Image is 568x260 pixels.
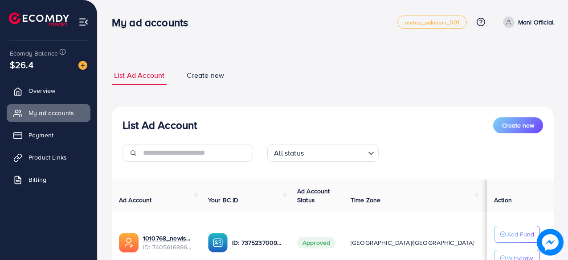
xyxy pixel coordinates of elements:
[297,237,335,248] span: Approved
[208,196,239,204] span: Your BC ID
[306,145,364,160] input: Search for option
[232,237,283,248] p: ID: 7375237009410899984
[78,61,87,70] img: image
[494,196,512,204] span: Action
[29,108,74,117] span: My ad accounts
[7,104,90,122] a: My ad accounts
[507,229,534,240] p: Add Fund
[78,17,89,27] img: menu
[10,49,58,58] span: Ecomdy Balance
[143,234,194,252] div: <span class='underline'>1010768_newishrat011_1724254562912</span></br>7405616896047104017
[123,119,197,132] h3: List Ad Account
[10,58,33,71] span: $26.4
[7,126,90,144] a: Payment
[502,121,534,130] span: Create new
[7,171,90,188] a: Billing
[143,243,194,252] span: ID: 7405616896047104017
[119,233,139,252] img: ic-ads-acc.e4c84228.svg
[112,16,195,29] h3: My ad accounts
[29,131,53,140] span: Payment
[272,147,306,160] span: All status
[267,144,379,162] div: Search for option
[351,196,380,204] span: Time Zone
[397,16,467,29] a: metap_pakistan_001
[143,234,194,243] a: 1010768_newishrat011_1724254562912
[493,117,543,133] button: Create new
[29,86,55,95] span: Overview
[208,233,228,252] img: ic-ba-acc.ded83a64.svg
[29,153,67,162] span: Product Links
[187,70,224,80] span: Create new
[29,175,46,184] span: Billing
[7,148,90,166] a: Product Links
[119,196,152,204] span: Ad Account
[7,82,90,100] a: Overview
[114,70,164,80] span: List Ad Account
[9,12,69,26] img: logo
[518,17,554,28] p: Mani Official
[405,20,459,25] span: metap_pakistan_001
[351,238,474,247] span: [GEOGRAPHIC_DATA]/[GEOGRAPHIC_DATA]
[297,187,330,204] span: Ad Account Status
[539,232,561,253] img: image
[499,16,554,28] a: Mani Official
[494,226,540,243] button: Add Fund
